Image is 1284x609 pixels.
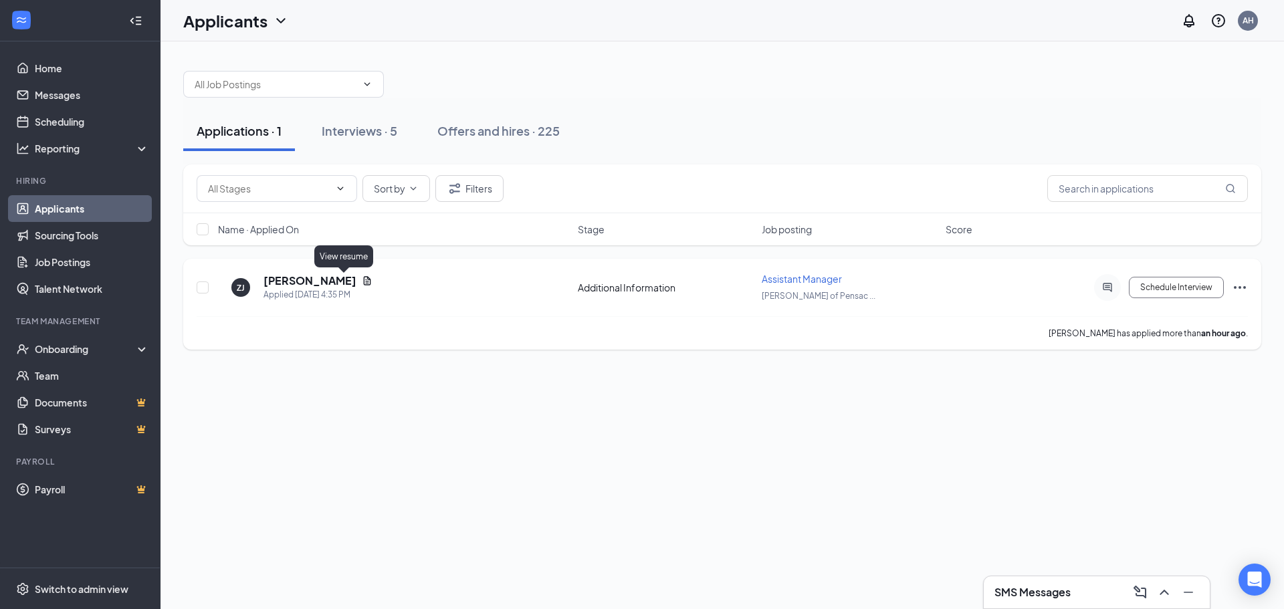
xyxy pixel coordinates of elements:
span: Job posting [762,223,812,236]
div: Applied [DATE] 4:35 PM [263,288,372,301]
svg: Collapse [129,14,142,27]
a: Scheduling [35,108,149,135]
button: Sort byChevronDown [362,175,430,202]
button: Minimize [1178,582,1199,603]
input: Search in applications [1047,175,1248,202]
svg: ActiveChat [1099,282,1115,293]
svg: ChevronDown [273,13,289,29]
div: Open Intercom Messenger [1239,564,1271,596]
a: DocumentsCrown [35,389,149,416]
div: Offers and hires · 225 [437,122,560,139]
svg: ChevronDown [335,183,346,194]
svg: MagnifyingGlass [1225,183,1236,194]
b: an hour ago [1201,328,1246,338]
svg: Settings [16,582,29,596]
svg: Document [362,275,372,286]
p: [PERSON_NAME] has applied more than . [1049,328,1248,339]
input: All Job Postings [195,77,356,92]
a: PayrollCrown [35,476,149,503]
div: ZJ [237,282,245,293]
div: Onboarding [35,342,138,356]
h5: [PERSON_NAME] [263,273,356,288]
svg: QuestionInfo [1210,13,1226,29]
a: Applicants [35,195,149,222]
a: Talent Network [35,275,149,302]
svg: ComposeMessage [1132,584,1148,600]
svg: Analysis [16,142,29,155]
div: Reporting [35,142,150,155]
button: ChevronUp [1154,582,1175,603]
svg: ChevronDown [362,79,372,90]
a: Home [35,55,149,82]
span: Score [946,223,972,236]
div: Interviews · 5 [322,122,397,139]
span: Sort by [374,184,405,193]
div: View resume [314,245,373,267]
span: Name · Applied On [218,223,299,236]
a: Messages [35,82,149,108]
button: ComposeMessage [1130,582,1151,603]
button: Schedule Interview [1129,277,1224,298]
svg: ChevronDown [408,183,419,194]
div: AH [1243,15,1254,26]
div: Additional Information [578,281,754,294]
input: All Stages [208,181,330,196]
svg: UserCheck [16,342,29,356]
svg: Minimize [1180,584,1196,600]
svg: Ellipses [1232,279,1248,295]
span: [PERSON_NAME] of Pensac ... [762,291,875,301]
a: Sourcing Tools [35,222,149,249]
span: Stage [578,223,605,236]
div: Applications · 1 [197,122,282,139]
svg: Notifications [1181,13,1197,29]
a: SurveysCrown [35,416,149,443]
svg: WorkstreamLogo [15,13,28,27]
div: Team Management [16,316,146,327]
h3: SMS Messages [994,585,1071,600]
button: Filter Filters [435,175,504,202]
div: Hiring [16,175,146,187]
a: Job Postings [35,249,149,275]
div: Switch to admin view [35,582,128,596]
svg: Filter [447,180,463,197]
div: Payroll [16,456,146,467]
a: Team [35,362,149,389]
svg: ChevronUp [1156,584,1172,600]
span: Assistant Manager [762,273,842,285]
h1: Applicants [183,9,267,32]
